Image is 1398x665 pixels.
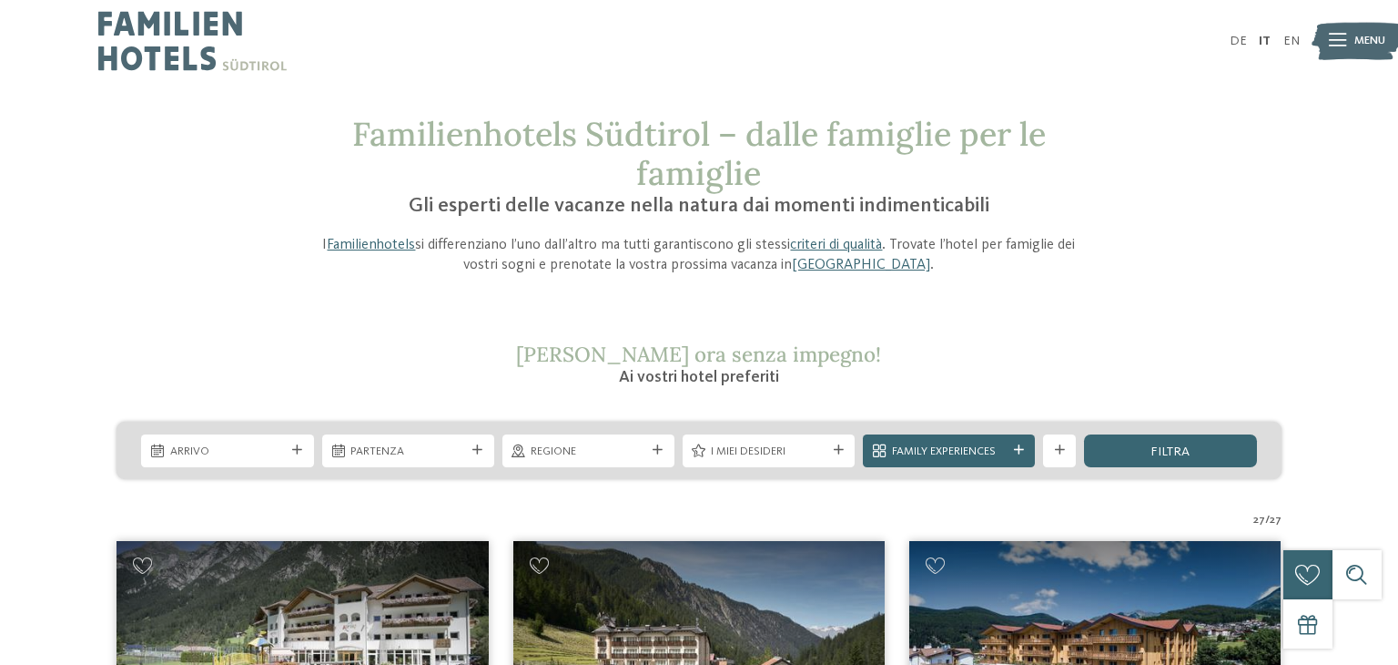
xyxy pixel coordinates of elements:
span: Gli esperti delle vacanze nella natura dai momenti indimenticabili [409,196,989,216]
span: [PERSON_NAME] ora senza impegno! [516,341,881,367]
span: 27 [1253,512,1265,528]
a: [GEOGRAPHIC_DATA] [792,258,930,272]
span: Arrivo [170,444,285,460]
a: criteri di qualità [790,238,882,252]
a: Familienhotels [327,238,415,252]
a: DE [1230,35,1247,47]
span: Regione [531,444,645,460]
span: Ai vostri hotel preferiti [619,369,779,385]
p: I si differenziano l’uno dall’altro ma tutti garantiscono gli stessi . Trovate l’hotel per famigl... [309,235,1089,276]
span: Menu [1354,33,1385,49]
span: / [1265,512,1270,528]
span: Family Experiences [892,444,1007,460]
span: Familienhotels Südtirol – dalle famiglie per le famiglie [352,113,1046,194]
span: 27 [1270,512,1281,528]
span: Partenza [350,444,465,460]
a: IT [1259,35,1271,47]
span: I miei desideri [711,444,826,460]
a: EN [1283,35,1300,47]
span: filtra [1150,445,1190,458]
